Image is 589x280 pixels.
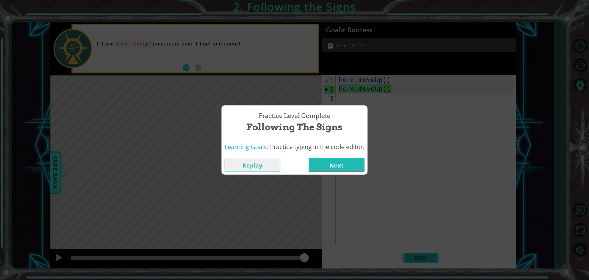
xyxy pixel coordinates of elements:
[270,143,364,151] span: Practice typing in the code editor.
[225,143,268,151] span: Learning Goals:
[225,158,280,172] button: Replay
[309,158,364,172] button: Next
[259,112,330,120] span: Practice Level Complete
[247,120,343,134] span: Following the Signs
